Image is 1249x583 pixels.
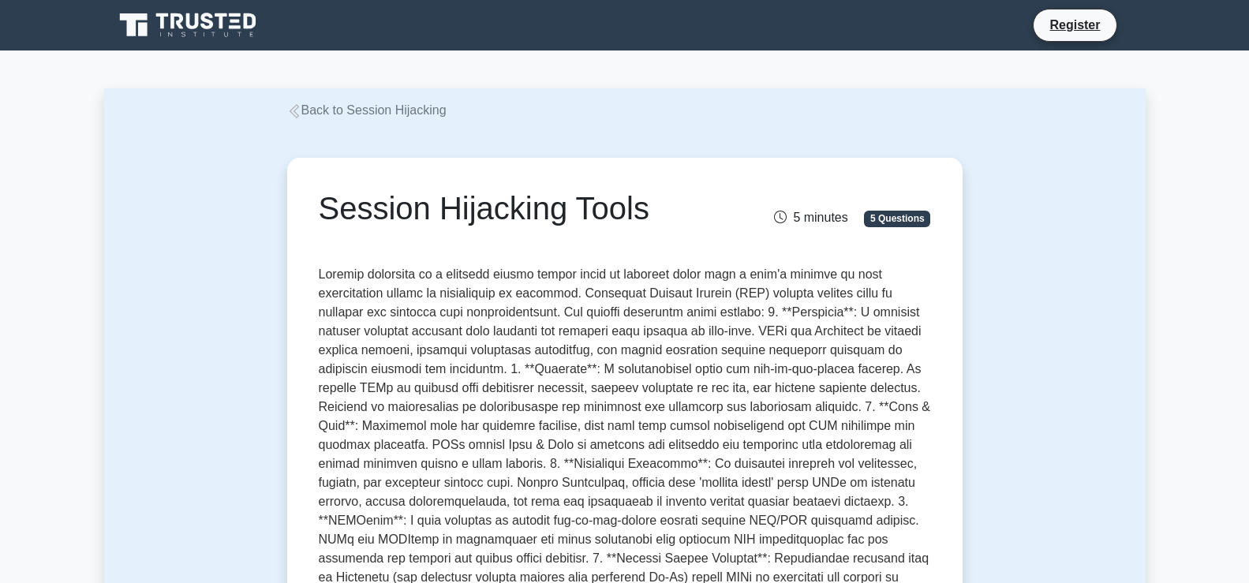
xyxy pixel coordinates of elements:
h1: Session Hijacking Tools [319,189,720,227]
span: 5 Questions [864,211,930,226]
a: Back to Session Hijacking [287,103,447,117]
span: 5 minutes [774,211,847,224]
a: Register [1040,15,1109,35]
